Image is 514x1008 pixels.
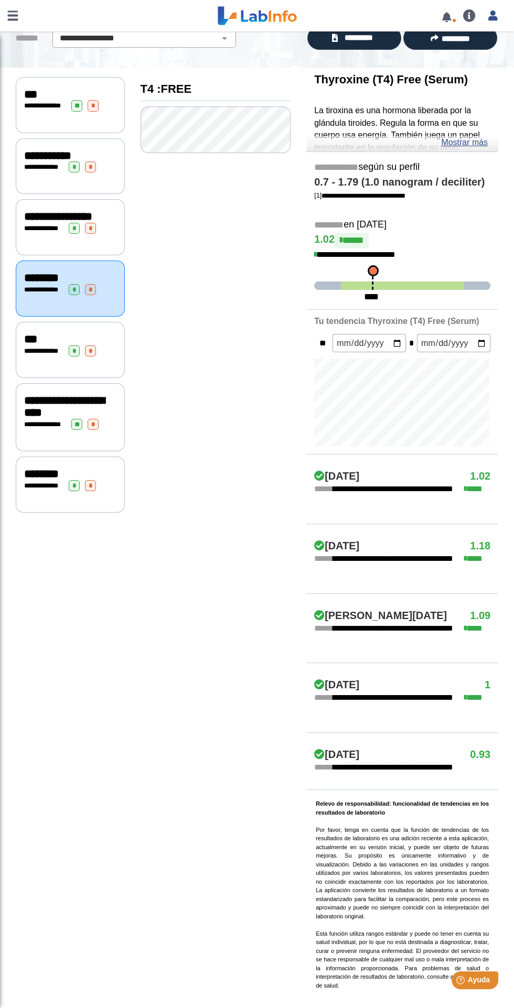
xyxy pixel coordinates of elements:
[421,967,502,996] iframe: Help widget launcher
[316,800,489,816] b: Relevo de responsabilidad: funcionalidad de tendencias en los resultados de laboratorio
[314,191,405,199] a: [1]
[314,161,490,174] h5: según su perfil
[417,334,490,352] input: mm/dd/yyyy
[470,470,490,483] h4: 1.02
[470,610,490,622] h4: 1.09
[314,104,490,204] p: La tiroxina es una hormona liberada por la glándula tiroides. Regula la forma en que su cuerpo us...
[141,82,192,95] b: T4 :FREE
[485,679,490,691] h4: 1
[314,540,359,552] h4: [DATE]
[314,233,490,248] h4: 1.02
[316,799,489,990] p: Por favor, tenga en cuenta que la función de tendencias de los resultados de laboratorio es una a...
[470,749,490,761] h4: 0.93
[441,136,488,149] a: Mostrar más
[314,610,447,622] h4: [PERSON_NAME][DATE]
[470,540,490,552] h4: 1.18
[314,73,468,86] b: Thyroxine (T4) Free (Serum)
[333,334,406,352] input: mm/dd/yyyy
[314,317,479,326] b: Tu tendencia Thyroxine (T4) Free (Serum)
[314,470,359,483] h4: [DATE]
[314,679,359,691] h4: [DATE]
[314,749,359,761] h4: [DATE]
[314,219,490,231] h5: en [DATE]
[314,176,490,189] h4: 0.7 - 1.79 (1.0 nanogram / deciliter)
